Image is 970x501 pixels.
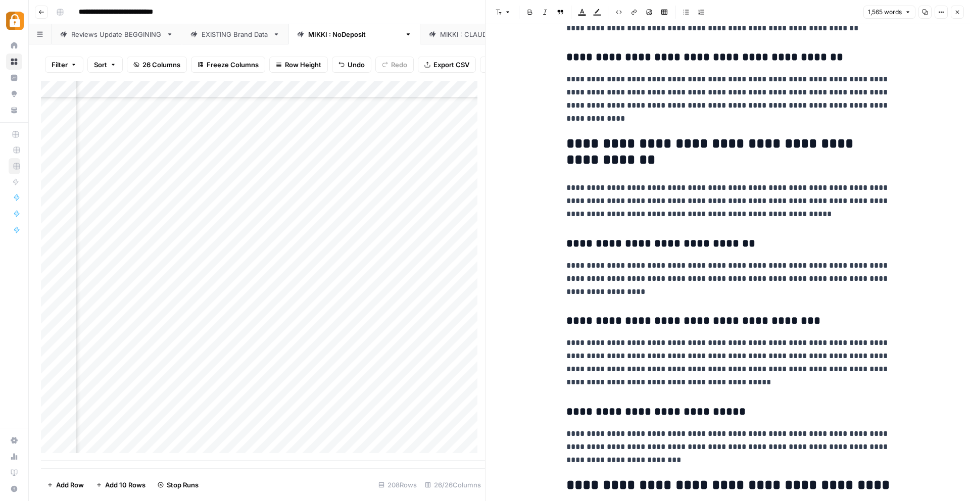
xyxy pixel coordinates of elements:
span: 1,565 words [868,8,902,17]
a: Learning Hub [6,465,22,481]
button: Redo [375,57,414,73]
span: Add Row [56,480,84,490]
a: Insights [6,70,22,86]
button: Sort [87,57,123,73]
div: Reviews Update BEGGINING [71,29,162,39]
button: 26 Columns [127,57,187,73]
button: Freeze Columns [191,57,265,73]
a: Settings [6,432,22,448]
button: Help + Support [6,481,22,497]
button: Workspace: Adzz [6,8,22,33]
span: Undo [348,60,365,70]
a: Your Data [6,102,22,118]
span: Redo [391,60,407,70]
div: EXISTING Brand Data [202,29,269,39]
button: Row Height [269,57,328,73]
span: Sort [94,60,107,70]
div: [PERSON_NAME] : NoDeposit [308,29,401,39]
button: Stop Runs [152,477,205,493]
a: Opportunities [6,86,22,102]
span: Stop Runs [167,480,199,490]
button: Add 10 Rows [90,477,152,493]
button: Add Row [41,477,90,493]
div: 208 Rows [374,477,421,493]
img: Adzz Logo [6,12,24,30]
span: Filter [52,60,68,70]
a: Reviews Update BEGGINING [52,24,182,44]
span: Row Height [285,60,321,70]
span: Export CSV [433,60,469,70]
a: [PERSON_NAME] : [PERSON_NAME] [420,24,573,44]
a: [PERSON_NAME] : NoDeposit [288,24,420,44]
button: Export CSV [418,57,476,73]
span: Add 10 Rows [105,480,145,490]
button: Undo [332,57,371,73]
div: 26/26 Columns [421,477,485,493]
span: 26 Columns [142,60,180,70]
a: Home [6,37,22,54]
button: Filter [45,57,83,73]
a: Browse [6,54,22,70]
a: EXISTING Brand Data [182,24,288,44]
button: 1,565 words [863,6,915,19]
a: Usage [6,448,22,465]
div: [PERSON_NAME] : [PERSON_NAME] [440,29,553,39]
span: Freeze Columns [207,60,259,70]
